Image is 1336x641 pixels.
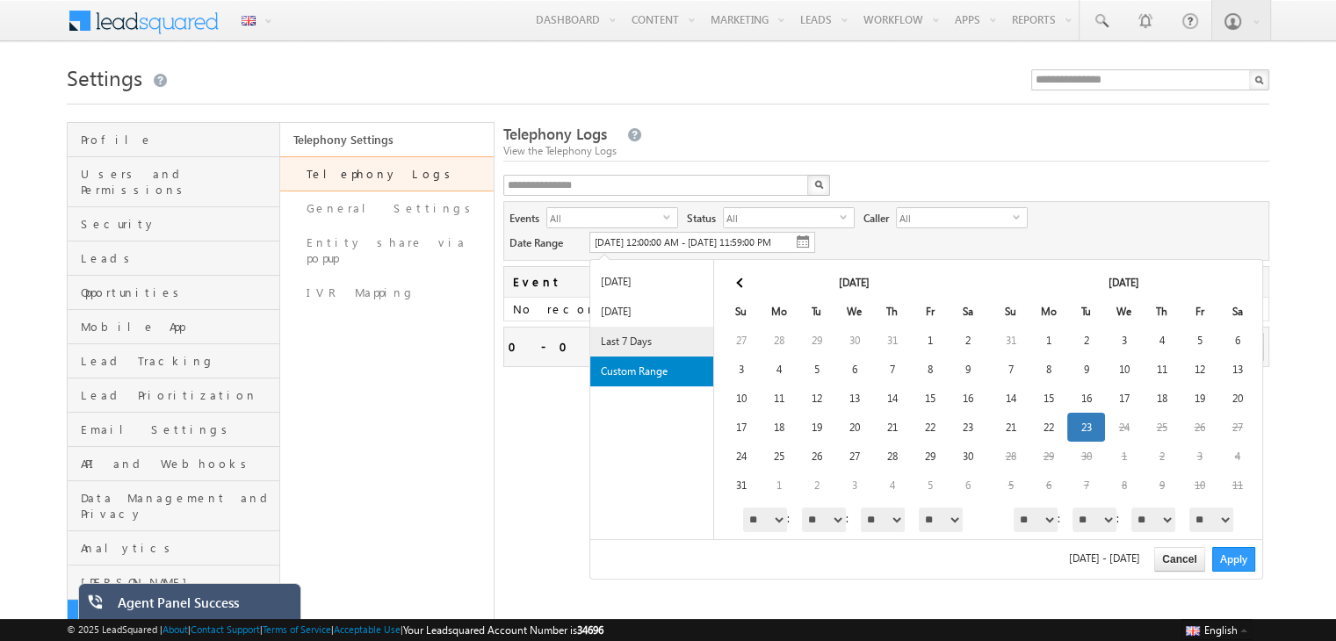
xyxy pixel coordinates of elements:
[1105,326,1143,355] td: 3
[873,326,911,355] td: 31
[760,471,798,500] td: 1
[760,268,949,297] th: [DATE]
[504,232,589,251] span: Date Range
[590,267,713,297] li: [DATE]
[760,355,798,384] td: 4
[835,355,873,384] td: 6
[722,442,760,471] td: 24
[949,355,986,384] td: 9
[1181,413,1218,442] td: 26
[798,471,835,500] td: 2
[873,384,911,413] td: 14
[68,481,279,531] a: Data Management and Privacy
[992,326,1029,355] td: 31
[1105,442,1143,471] td: 1
[81,574,275,590] span: [PERSON_NAME]
[1218,413,1256,442] td: 27
[663,212,677,220] span: select
[504,298,1268,321] td: No records to display.
[403,623,603,637] span: Your Leadsquared Account Number is
[687,207,723,227] span: Status
[68,207,279,241] a: Security
[81,216,275,232] span: Security
[1067,471,1105,500] td: 7
[334,623,401,635] a: Acceptable Use
[798,355,835,384] td: 5
[68,276,279,310] a: Opportunities
[1067,384,1105,413] td: 16
[1029,442,1067,471] td: 29
[1181,619,1252,640] button: English
[992,471,1029,500] td: 5
[280,276,493,310] a: IVR Mapping
[504,267,657,297] span: Event
[1105,384,1143,413] td: 17
[1067,326,1105,355] td: 2
[992,297,1029,326] th: Su
[81,421,275,437] span: Email Settings
[992,442,1029,471] td: 28
[760,384,798,413] td: 11
[949,326,986,355] td: 2
[1067,297,1105,326] th: Tu
[1181,471,1218,500] td: 10
[1029,471,1067,500] td: 6
[760,297,798,326] th: Mo
[949,442,986,471] td: 30
[835,326,873,355] td: 30
[503,143,1269,159] div: View the Telephony Logs
[577,623,603,637] span: 34696
[81,166,275,198] span: Users and Permissions
[722,471,760,500] td: 31
[1105,413,1143,442] td: 24
[68,565,279,600] a: [PERSON_NAME]
[68,310,279,344] a: Mobile App
[509,336,649,357] div: 0 - 0 of 0
[835,297,873,326] th: We
[722,297,760,326] th: Su
[1204,623,1238,637] span: English
[873,413,911,442] td: 21
[722,355,760,384] td: 3
[81,456,275,472] span: API and Webhooks
[873,442,911,471] td: 28
[547,208,663,227] span: All
[1105,297,1143,326] th: We
[1218,471,1256,500] td: 11
[81,132,275,148] span: Profile
[798,297,835,326] th: Tu
[1105,355,1143,384] td: 10
[1143,471,1181,500] td: 9
[1143,297,1181,326] th: Th
[81,353,275,369] span: Lead Tracking
[1143,442,1181,471] td: 2
[68,447,279,481] a: API and Webhooks
[81,540,275,556] span: Analytics
[897,208,1013,227] span: All
[590,297,713,327] li: [DATE]
[1143,326,1181,355] td: 4
[1013,212,1027,220] span: select
[992,413,1029,442] td: 21
[949,384,986,413] td: 16
[798,413,835,442] td: 19
[911,413,949,442] td: 22
[1143,413,1181,442] td: 25
[1218,442,1256,471] td: 4
[992,505,1255,532] div: : :
[835,442,873,471] td: 27
[911,297,949,326] th: Fr
[1181,326,1218,355] td: 5
[1212,547,1255,572] button: Apply
[835,413,873,442] td: 20
[911,326,949,355] td: 1
[992,355,1029,384] td: 7
[280,156,493,191] a: Telephony Logs
[68,157,279,207] a: Users and Permissions
[1069,553,1147,564] span: [DATE] - [DATE]
[1029,413,1067,442] td: 22
[81,284,275,300] span: Opportunities
[68,123,279,157] a: Profile
[1181,355,1218,384] td: 12
[724,208,840,227] span: All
